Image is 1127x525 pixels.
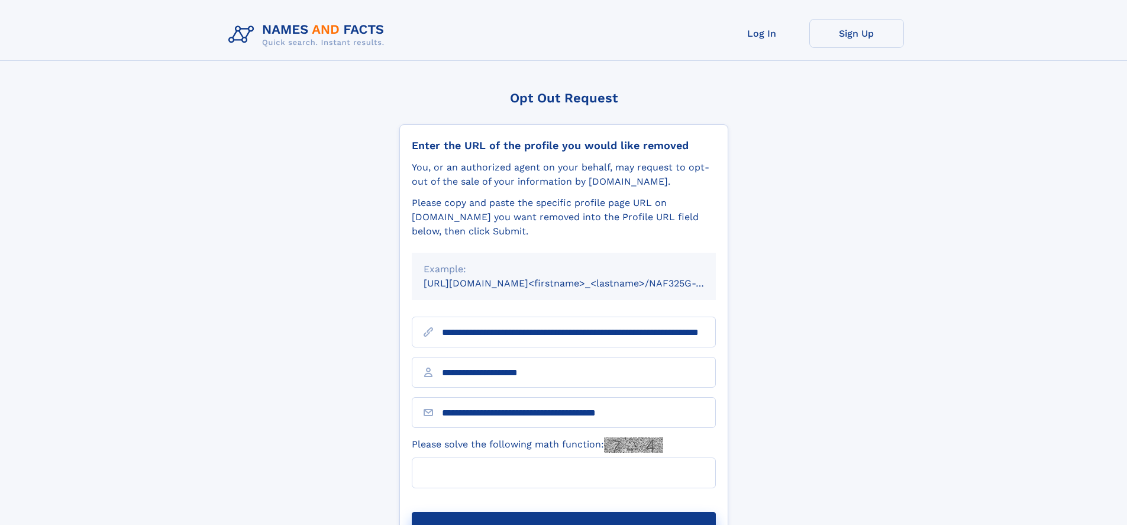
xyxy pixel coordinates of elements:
a: Sign Up [809,19,904,48]
div: Please copy and paste the specific profile page URL on [DOMAIN_NAME] you want removed into the Pr... [412,196,716,239]
img: Logo Names and Facts [224,19,394,51]
small: [URL][DOMAIN_NAME]<firstname>_<lastname>/NAF325G-xxxxxxxx [424,278,738,289]
label: Please solve the following math function: [412,437,663,453]
a: Log In [715,19,809,48]
div: You, or an authorized agent on your behalf, may request to opt-out of the sale of your informatio... [412,160,716,189]
div: Opt Out Request [399,91,728,105]
div: Enter the URL of the profile you would like removed [412,139,716,152]
div: Example: [424,262,704,276]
